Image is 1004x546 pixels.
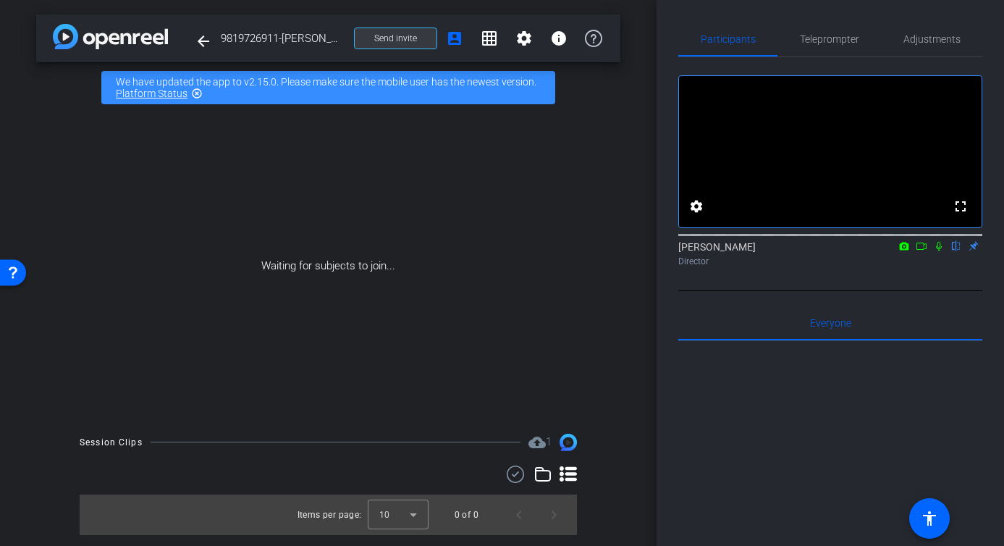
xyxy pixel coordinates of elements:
mat-icon: accessibility [921,510,938,527]
mat-icon: settings [515,30,533,47]
div: Items per page: [298,508,362,522]
div: Waiting for subjects to join... [36,113,620,419]
mat-icon: fullscreen [952,198,969,215]
span: Participants [701,34,756,44]
mat-icon: info [550,30,568,47]
span: Destinations for your clips [528,434,552,451]
button: Previous page [502,497,536,532]
mat-icon: cloud_upload [528,434,546,451]
mat-icon: settings [688,198,705,215]
span: 9819726911-[PERSON_NAME] [221,24,345,53]
a: Platform Status [116,88,187,99]
img: Session clips [560,434,577,451]
img: app-logo [53,24,168,49]
span: Everyone [810,318,851,328]
button: Next page [536,497,571,532]
div: [PERSON_NAME] [678,240,982,268]
span: Teleprompter [800,34,859,44]
span: Adjustments [903,34,961,44]
div: We have updated the app to v2.15.0. Please make sure the mobile user has the newest version. [101,71,555,104]
mat-icon: account_box [446,30,463,47]
div: Director [678,255,982,268]
div: 0 of 0 [455,508,478,522]
div: Session Clips [80,435,143,450]
span: 1 [546,435,552,448]
mat-icon: arrow_back [195,33,212,50]
button: Send invite [354,28,437,49]
mat-icon: flip [948,239,965,252]
mat-icon: highlight_off [191,88,203,99]
mat-icon: grid_on [481,30,498,47]
span: Send invite [374,33,417,44]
